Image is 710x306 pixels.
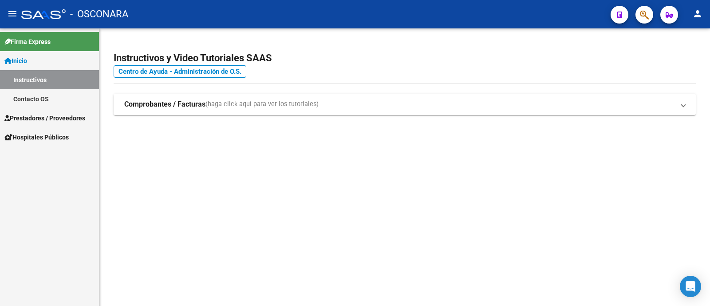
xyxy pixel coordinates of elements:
[7,8,18,19] mat-icon: menu
[124,99,205,109] strong: Comprobantes / Facturas
[680,276,701,297] div: Open Intercom Messenger
[114,65,246,78] a: Centro de Ayuda - Administración de O.S.
[4,37,51,47] span: Firma Express
[205,99,319,109] span: (haga click aquí para ver los tutoriales)
[4,56,27,66] span: Inicio
[70,4,128,24] span: - OSCONARA
[114,94,696,115] mat-expansion-panel-header: Comprobantes / Facturas(haga click aquí para ver los tutoriales)
[692,8,703,19] mat-icon: person
[4,113,85,123] span: Prestadores / Proveedores
[114,50,696,67] h2: Instructivos y Video Tutoriales SAAS
[4,132,69,142] span: Hospitales Públicos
